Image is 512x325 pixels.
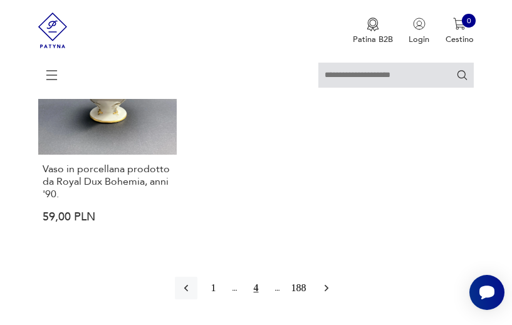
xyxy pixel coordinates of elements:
[291,282,306,293] font: 188
[453,18,466,30] img: Icona del carrello
[202,277,225,299] button: 1
[446,18,474,45] button: 0Cestino
[353,34,393,45] font: Patina B2B
[43,162,170,201] font: Vaso in porcellana prodotto da Royal Dux Bohemia, anni '90.
[409,18,429,45] button: Login
[353,18,393,45] a: Icona della medagliaPatina B2B
[353,18,393,45] button: Patina B2B
[409,34,429,45] font: Login
[245,277,268,299] button: 4
[367,18,379,31] img: Icona della medaglia
[211,282,216,293] font: 1
[456,69,468,81] button: Ricerca
[254,282,259,293] font: 4
[413,18,426,30] img: Icona utente
[446,34,474,45] font: Cestino
[469,275,504,310] iframe: Pulsante widget Smartsupp
[38,17,177,242] a: Vaso in porcellana prodotto da Royal Dux Bohemia, anni '90.Vaso in porcellana prodotto da Royal D...
[43,209,95,225] font: 59,00 PLN
[288,277,310,299] button: 188
[467,16,471,26] font: 0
